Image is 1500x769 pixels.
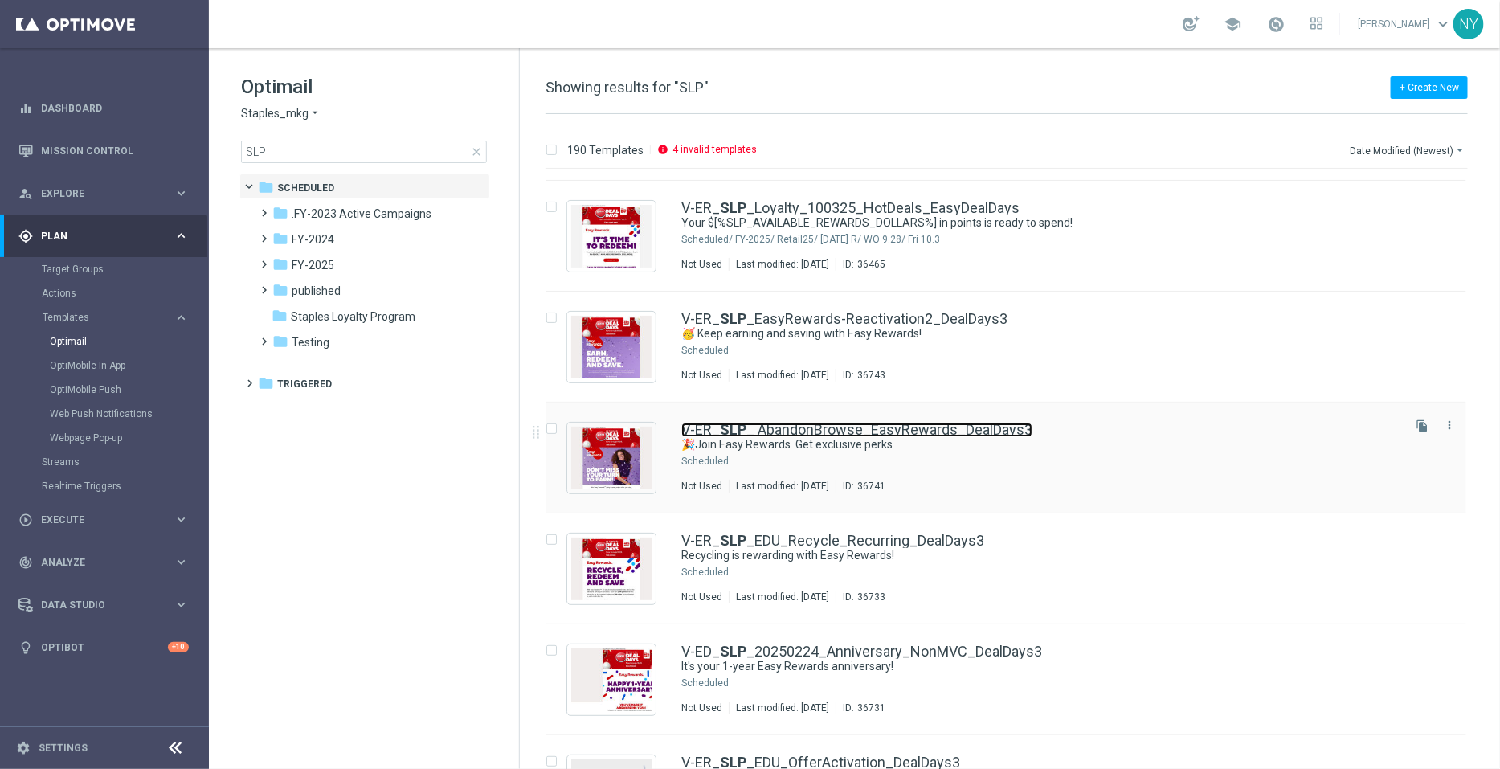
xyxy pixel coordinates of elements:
[292,258,334,272] span: FY-2025
[18,186,174,201] div: Explore
[571,648,652,711] img: 36731.jpeg
[571,205,652,268] img: 36465.jpeg
[18,101,33,116] i: equalizer
[42,305,207,450] div: Templates
[681,201,1020,215] a: V-ER_SLP_Loyalty_100325_HotDeals_EasyDealDays
[18,145,190,157] button: Mission Control
[681,326,1399,342] div: 🥳 Keep earning and saving with Easy Rewards!
[681,312,1007,326] a: V-ER_SLP_EasyRewards-Reactivation2_DealDays3
[277,181,334,195] span: Scheduled
[681,455,729,468] div: Scheduled
[731,677,1399,689] div: Scheduled
[529,403,1497,513] div: Press SPACE to select this row.
[735,233,1399,246] div: Scheduled/FY-2025/Retail25/Sept 25 R/WO 9.28/Fri 10.3
[681,566,729,579] div: Scheduled
[836,369,885,382] div: ID:
[18,102,190,115] div: equalizer Dashboard
[681,548,1362,563] a: Recycling is rewarding with Easy Rewards!
[50,378,207,402] div: OptiMobile Push
[41,600,174,610] span: Data Studio
[18,599,190,612] div: Data Studio keyboard_arrow_right
[681,534,984,548] a: V-ER_SLP_EDU_Recycle_Recurring_DealDays3
[1348,141,1468,160] button: Date Modified (Newest)arrow_drop_down
[18,87,189,129] div: Dashboard
[292,232,334,247] span: FY-2024
[529,624,1497,735] div: Press SPACE to select this row.
[50,432,167,444] a: Webpage Pop-up
[1441,415,1457,435] button: more_vert
[470,145,483,158] span: close
[42,311,190,324] button: Templates keyboard_arrow_right
[50,335,167,348] a: Optimail
[1224,15,1241,33] span: school
[857,480,885,493] div: 36741
[18,513,190,526] button: play_circle_outline Execute keyboard_arrow_right
[18,229,174,243] div: Plan
[50,383,167,396] a: OptiMobile Push
[18,555,33,570] i: track_changes
[18,556,190,569] button: track_changes Analyze keyboard_arrow_right
[681,677,729,689] div: Scheduled
[168,642,189,652] div: +10
[672,143,757,156] p: 4 invalid templates
[731,455,1399,468] div: Scheduled
[657,144,668,155] i: info
[681,480,722,493] div: Not Used
[42,287,167,300] a: Actions
[50,407,167,420] a: Web Push Notifications
[681,702,722,714] div: Not Used
[571,316,652,378] img: 36743.jpeg
[681,233,733,246] div: Scheduled/
[41,129,189,172] a: Mission Control
[18,230,190,243] button: gps_fixed Plan keyboard_arrow_right
[18,229,33,243] i: gps_fixed
[292,335,329,350] span: Testing
[730,258,836,271] div: Last modified: [DATE]
[174,228,189,243] i: keyboard_arrow_right
[571,538,652,600] img: 36733.jpeg
[720,421,746,438] b: SLP
[720,643,746,660] b: SLP
[681,644,1042,659] a: V-ED_SLP_20250224_Anniversary_NonMVC_DealDays3
[272,256,288,272] i: folder
[681,258,722,271] div: Not Used
[41,189,174,198] span: Explore
[174,554,189,570] i: keyboard_arrow_right
[1416,419,1428,432] i: file_copy
[18,555,174,570] div: Analyze
[43,313,157,322] span: Templates
[857,591,885,603] div: 36733
[18,187,190,200] button: person_search Explore keyboard_arrow_right
[731,566,1399,579] div: Scheduled
[1356,12,1453,36] a: [PERSON_NAME]keyboard_arrow_down
[291,309,415,324] span: Staples Loyalty Program
[43,313,174,322] div: Templates
[18,598,174,612] div: Data Studio
[272,205,288,221] i: folder
[241,106,309,121] span: Staples_mkg
[174,512,189,527] i: keyboard_arrow_right
[277,377,332,391] span: Triggered
[241,74,487,100] h1: Optimail
[731,344,1399,357] div: Scheduled
[50,359,167,372] a: OptiMobile In-App
[50,402,207,426] div: Web Push Notifications
[681,369,722,382] div: Not Used
[18,626,189,669] div: Optibot
[42,474,207,498] div: Realtime Triggers
[836,480,885,493] div: ID:
[681,344,729,357] div: Scheduled
[681,548,1399,563] div: Recycling is rewarding with Easy Rewards!
[681,591,722,603] div: Not Used
[18,129,189,172] div: Mission Control
[42,456,167,468] a: Streams
[836,702,885,714] div: ID:
[681,423,1032,437] a: V-ER_SLP_ AbandonBrowse_EasyRewards_DealDays3
[18,513,174,527] div: Execute
[18,641,190,654] div: lightbulb Optibot +10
